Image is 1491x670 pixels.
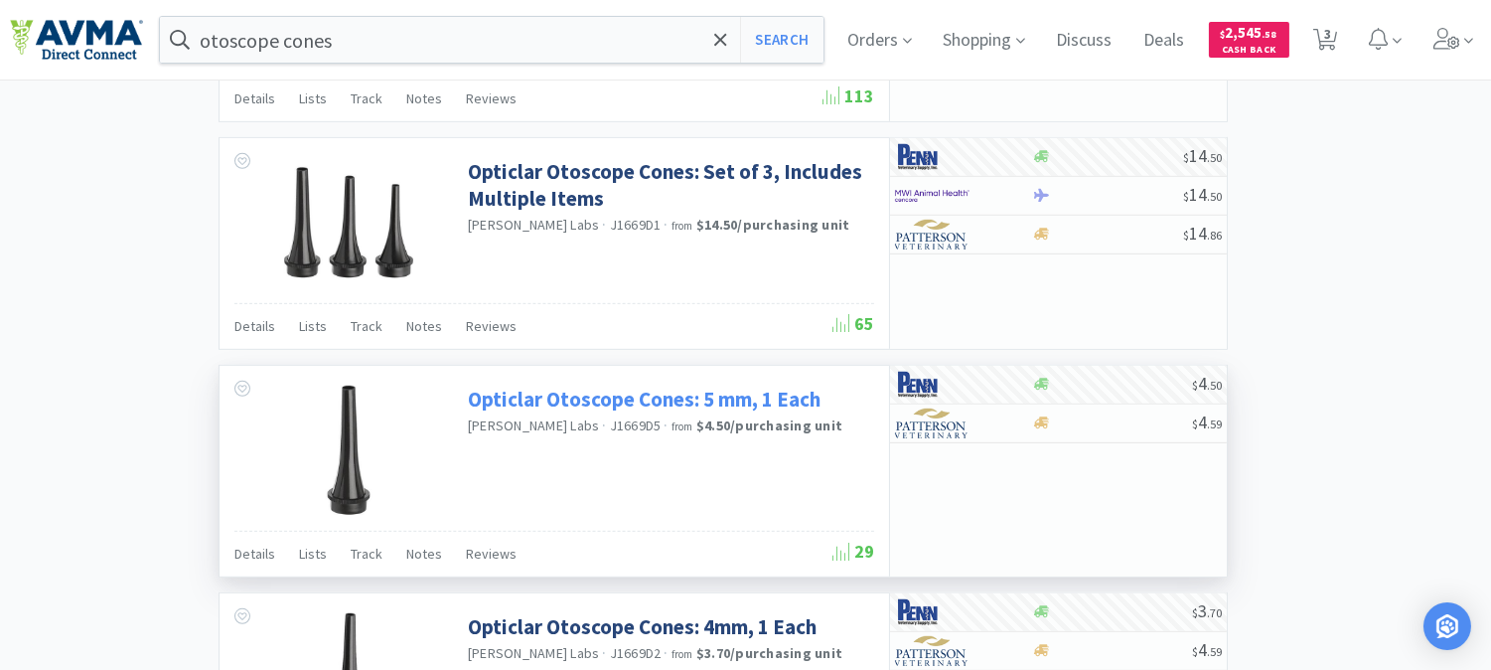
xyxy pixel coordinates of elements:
[406,545,442,563] span: Notes
[299,545,327,563] span: Lists
[468,644,600,662] a: [PERSON_NAME] Labs
[468,417,600,434] a: [PERSON_NAME] Labs
[895,597,969,627] img: e1133ece90fa4a959c5ae41b0808c578_9.png
[406,89,442,107] span: Notes
[1192,638,1222,661] span: 4
[671,419,693,433] span: from
[603,417,607,434] span: ·
[1207,644,1222,659] span: . 59
[299,89,327,107] span: Lists
[1192,599,1222,622] span: 3
[1221,45,1277,58] span: Cash Back
[895,636,969,666] img: f5e969b455434c6296c6d81ef179fa71_3.png
[603,216,607,234] span: ·
[1136,32,1193,50] a: Deals
[895,142,969,172] img: e1133ece90fa4a959c5ae41b0808c578_9.png
[895,409,969,438] img: f5e969b455434c6296c6d81ef179fa71_3.png
[603,644,607,662] span: ·
[1183,144,1222,167] span: 14
[1183,150,1189,165] span: $
[1207,228,1222,243] span: . 86
[895,181,969,211] img: f6b2451649754179b5b4e0c70c3f7cb0_2.png
[671,647,693,661] span: from
[665,216,669,234] span: ·
[468,386,820,413] a: Opticlar Otoscope Cones: 5 mm, 1 Each
[610,417,662,434] span: J1669D5
[1183,228,1189,243] span: $
[1207,605,1222,620] span: . 70
[895,370,969,400] img: e1133ece90fa4a959c5ae41b0808c578_9.png
[1221,23,1277,42] span: 2,545
[1207,189,1222,204] span: . 50
[406,317,442,335] span: Notes
[1183,189,1189,204] span: $
[284,386,413,515] img: 536d1deea5d14eac88b66a84bc3613e7_558262.jpeg
[1183,183,1222,206] span: 14
[468,216,600,234] a: [PERSON_NAME] Labs
[832,312,874,335] span: 65
[740,17,822,63] button: Search
[1192,411,1222,433] span: 4
[1263,28,1277,41] span: . 58
[610,644,662,662] span: J1669D2
[832,540,874,563] span: 29
[696,644,842,662] strong: $3.70 / purchasing unit
[696,216,850,234] strong: $14.50 / purchasing unit
[1192,644,1198,659] span: $
[284,158,413,287] img: fb55b5bd79d549ee86f7ceae0b9c2aba_557946.jpeg
[1209,13,1289,67] a: $2,545.58Cash Back
[895,220,969,250] img: f5e969b455434c6296c6d81ef179fa71_3.png
[1207,150,1222,165] span: . 50
[1192,372,1222,395] span: 4
[1192,605,1198,620] span: $
[610,216,662,234] span: J1669D1
[1207,417,1222,431] span: . 59
[1207,378,1222,393] span: . 50
[466,545,517,563] span: Reviews
[1049,32,1120,50] a: Discuss
[351,89,382,107] span: Track
[1305,34,1346,52] a: 3
[665,644,669,662] span: ·
[466,317,517,335] span: Reviews
[1183,222,1222,245] span: 14
[160,17,823,63] input: Search by item, sku, manufacturer, ingredient, size...
[466,89,517,107] span: Reviews
[10,19,143,61] img: e4e33dab9f054f5782a47901c742baa9_102.png
[468,158,869,213] a: Opticlar Otoscope Cones: Set of 3, Includes Multiple Items
[299,317,327,335] span: Lists
[671,219,693,233] span: from
[351,545,382,563] span: Track
[665,417,669,434] span: ·
[234,89,275,107] span: Details
[1192,378,1198,393] span: $
[822,84,874,107] span: 113
[1221,28,1226,41] span: $
[696,417,842,434] strong: $4.50 / purchasing unit
[234,545,275,563] span: Details
[351,317,382,335] span: Track
[468,613,817,640] a: Opticlar Otoscope Cones: 4mm, 1 Each
[234,317,275,335] span: Details
[1423,602,1471,650] div: Open Intercom Messenger
[1192,417,1198,431] span: $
